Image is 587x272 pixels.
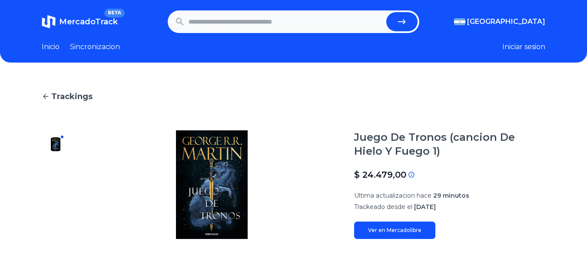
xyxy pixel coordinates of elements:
[454,18,465,25] img: Argentina
[49,137,63,151] img: Juego De Tronos (cancion De Hielo Y Fuego 1)
[433,192,469,199] span: 29 minutos
[502,42,545,52] button: Iniciar sesion
[354,203,412,211] span: Trackeado desde el
[42,15,118,29] a: MercadoTrackBETA
[354,222,435,239] a: Ver en Mercadolibre
[454,17,545,27] button: [GEOGRAPHIC_DATA]
[104,9,125,17] span: BETA
[42,42,60,52] a: Inicio
[42,15,56,29] img: MercadoTrack
[354,130,545,158] h1: Juego De Tronos (cancion De Hielo Y Fuego 1)
[42,90,545,103] a: Trackings
[59,17,118,27] span: MercadoTrack
[414,203,436,211] span: [DATE]
[51,90,93,103] span: Trackings
[354,169,406,181] p: $ 24.479,00
[70,42,120,52] a: Sincronizacion
[354,192,431,199] span: Ultima actualizacion hace
[467,17,545,27] span: [GEOGRAPHIC_DATA]
[87,130,337,239] img: Juego De Tronos (cancion De Hielo Y Fuego 1)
